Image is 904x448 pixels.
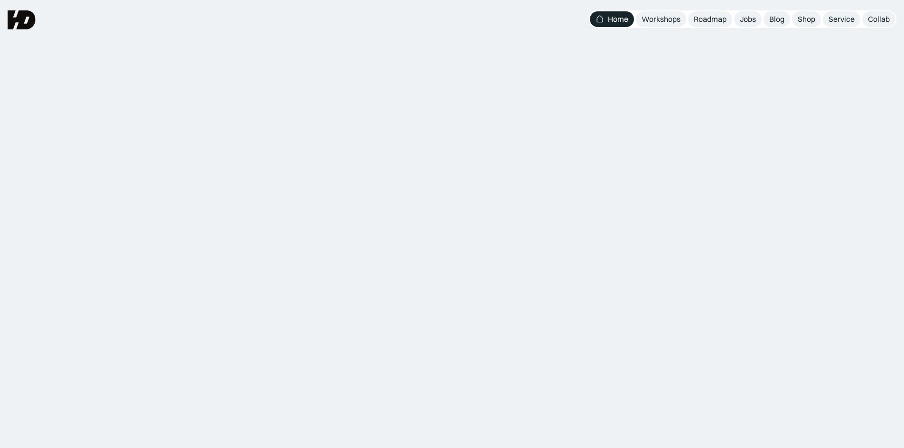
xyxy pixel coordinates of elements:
[734,11,762,27] a: Jobs
[694,14,727,24] div: Roadmap
[769,14,784,24] div: Blog
[764,11,790,27] a: Blog
[740,14,756,24] div: Jobs
[798,14,815,24] div: Shop
[823,11,860,27] a: Service
[636,11,686,27] a: Workshops
[608,14,628,24] div: Home
[590,11,634,27] a: Home
[868,14,890,24] div: Collab
[862,11,895,27] a: Collab
[688,11,732,27] a: Roadmap
[829,14,855,24] div: Service
[792,11,821,27] a: Shop
[642,14,680,24] div: Workshops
